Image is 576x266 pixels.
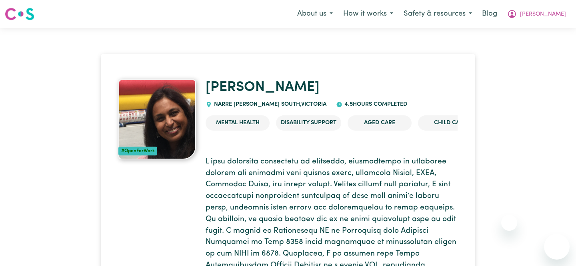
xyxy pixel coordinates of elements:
[348,115,412,131] li: Aged Care
[520,10,566,19] span: [PERSON_NAME]
[544,234,570,260] iframe: Button to launch messaging window
[212,101,326,107] span: NARRE [PERSON_NAME] SOUTH , Victoria
[118,147,157,155] div: #OpenForWork
[5,7,34,21] img: Careseekers logo
[276,115,341,131] li: Disability Support
[118,79,196,159] img: Stella
[5,5,34,23] a: Careseekers logo
[398,6,477,22] button: Safety & resources
[206,81,320,95] a: [PERSON_NAME]
[206,115,270,131] li: Mental Health
[501,215,517,231] iframe: Close message
[502,6,571,22] button: My Account
[418,115,482,131] li: Child care
[477,5,502,23] a: Blog
[118,79,196,159] a: Stella's profile picture'#OpenForWork
[292,6,338,22] button: About us
[338,6,398,22] button: How it works
[342,101,407,107] span: 4.5 hours completed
